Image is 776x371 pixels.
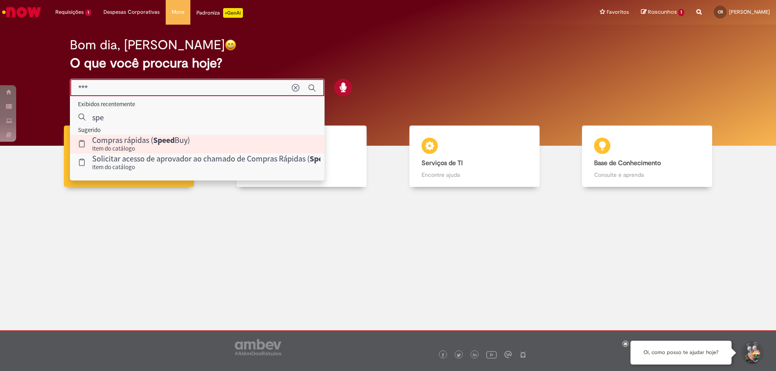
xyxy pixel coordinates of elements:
[594,159,661,167] b: Base de Conhecimento
[594,171,700,179] p: Consulte e aprenda
[607,8,629,16] span: Favoritos
[70,38,225,52] h2: Bom dia, [PERSON_NAME]
[561,126,734,187] a: Base de Conhecimento Consulte e aprenda
[641,8,684,16] a: Rascunhos
[235,339,281,355] img: logo_footer_ambev_rotulo_gray.png
[441,353,445,357] img: logo_footer_facebook.png
[648,8,677,16] span: Rascunhos
[388,126,561,187] a: Serviços de TI Encontre ajuda
[223,8,243,18] p: +GenAi
[718,9,723,15] span: CR
[504,351,512,358] img: logo_footer_workplace.png
[55,8,84,16] span: Requisições
[519,351,527,358] img: logo_footer_naosei.png
[422,171,527,179] p: Encontre ajuda
[729,8,770,15] span: [PERSON_NAME]
[457,353,461,357] img: logo_footer_twitter.png
[486,349,497,360] img: logo_footer_youtube.png
[225,39,236,51] img: happy-face.png
[1,4,42,20] img: ServiceNow
[740,341,764,365] button: Iniciar Conversa de Suporte
[630,341,732,365] div: Oi, como posso te ajudar hoje?
[85,9,91,16] span: 1
[422,159,463,167] b: Serviços de TI
[172,8,184,16] span: More
[42,126,215,187] a: Tirar dúvidas Tirar dúvidas com Lupi Assist e Gen Ai
[678,9,684,16] span: 1
[70,56,706,70] h2: O que você procura hoje?
[473,353,477,358] img: logo_footer_linkedin.png
[103,8,160,16] span: Despesas Corporativas
[196,8,243,18] div: Padroniza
